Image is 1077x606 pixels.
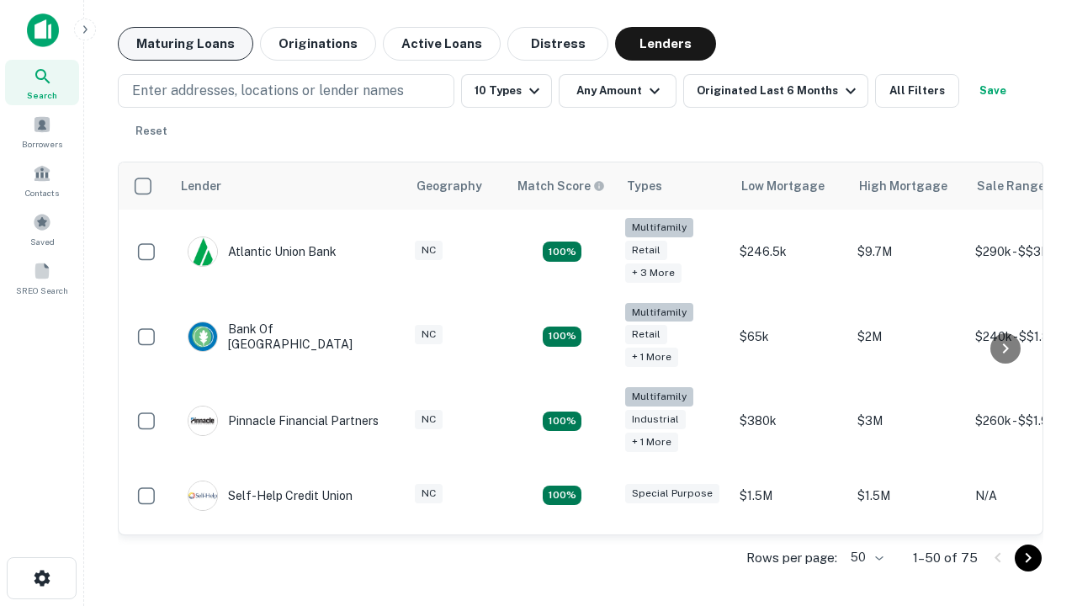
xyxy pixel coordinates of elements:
div: Matching Properties: 13, hasApolloMatch: undefined [543,412,581,432]
a: Contacts [5,157,79,203]
button: Reset [125,114,178,148]
td: $246.5k [731,210,849,295]
p: 1–50 of 75 [913,548,978,568]
button: All Filters [875,74,959,108]
td: $1.5M [849,464,967,528]
th: High Mortgage [849,162,967,210]
button: Maturing Loans [118,27,253,61]
a: Search [5,60,79,105]
button: Enter addresses, locations or lender names [118,74,454,108]
button: Active Loans [383,27,501,61]
div: NC [415,325,443,344]
div: + 1 more [625,433,678,452]
button: Originations [260,27,376,61]
span: SREO Search [16,284,68,297]
div: Matching Properties: 11, hasApolloMatch: undefined [543,486,581,506]
th: Types [617,162,731,210]
div: Retail [625,325,667,344]
div: Matching Properties: 10, hasApolloMatch: undefined [543,242,581,262]
div: Sale Range [977,176,1045,196]
div: Multifamily [625,218,693,237]
p: Rows per page: [746,548,837,568]
span: Saved [30,235,55,248]
div: Pinnacle Financial Partners [188,406,379,436]
span: Contacts [25,186,59,199]
div: Retail [625,241,667,260]
th: Geography [406,162,507,210]
td: $3M [849,379,967,464]
p: Enter addresses, locations or lender names [132,81,404,101]
span: Search [27,88,57,102]
div: High Mortgage [859,176,947,196]
td: $9.7M [849,210,967,295]
img: capitalize-icon.png [27,13,59,47]
img: picture [188,481,217,510]
th: Capitalize uses an advanced AI algorithm to match your search with the best lender. The match sco... [507,162,617,210]
th: Lender [171,162,406,210]
button: Distress [507,27,608,61]
div: Originated Last 6 Months [697,81,861,101]
div: + 1 more [625,348,678,367]
button: 10 Types [461,74,552,108]
h6: Match Score [517,177,602,195]
div: Lender [181,176,221,196]
div: + 3 more [625,263,682,283]
button: Save your search to get updates of matches that match your search criteria. [966,74,1020,108]
td: $1.5M [731,464,849,528]
span: Borrowers [22,137,62,151]
div: Atlantic Union Bank [188,237,337,267]
img: picture [188,407,217,435]
div: Geography [416,176,482,196]
div: Special Purpose [625,484,719,503]
div: Types [627,176,662,196]
div: NC [415,410,443,429]
a: SREO Search [5,255,79,300]
button: Go to next page [1015,545,1042,571]
div: Multifamily [625,387,693,407]
div: NC [415,241,443,260]
div: 50 [844,545,886,570]
iframe: Chat Widget [993,471,1077,552]
button: Any Amount [559,74,676,108]
div: Multifamily [625,303,693,322]
div: Industrial [625,410,686,429]
button: Lenders [615,27,716,61]
div: NC [415,484,443,503]
th: Low Mortgage [731,162,849,210]
td: $65k [731,295,849,380]
div: Capitalize uses an advanced AI algorithm to match your search with the best lender. The match sco... [517,177,605,195]
button: Originated Last 6 Months [683,74,868,108]
img: picture [188,237,217,266]
div: Low Mortgage [741,176,825,196]
a: Saved [5,206,79,252]
div: Bank Of [GEOGRAPHIC_DATA] [188,322,390,352]
img: picture [188,322,217,351]
td: $380k [731,379,849,464]
div: Matching Properties: 17, hasApolloMatch: undefined [543,327,581,347]
a: Borrowers [5,109,79,154]
td: $2M [849,295,967,380]
div: Self-help Credit Union [188,481,353,511]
